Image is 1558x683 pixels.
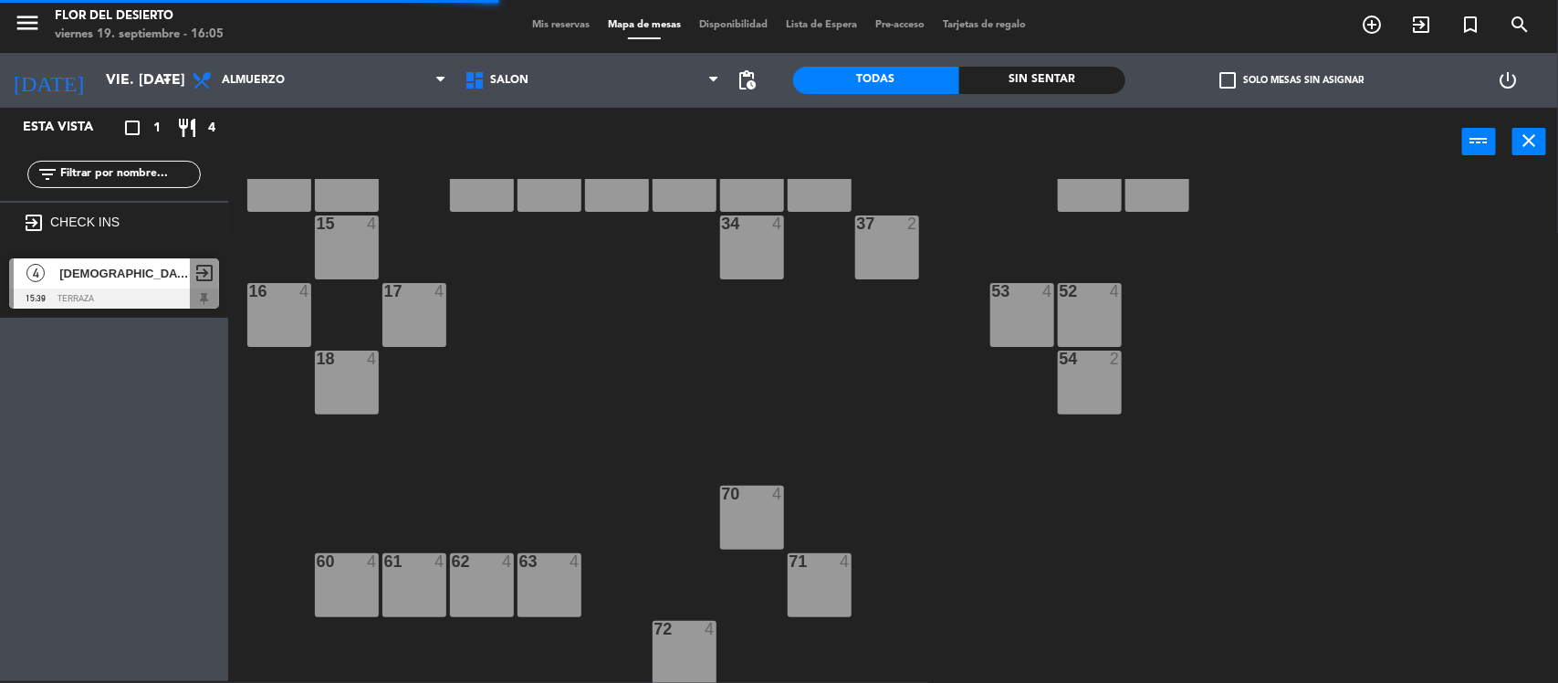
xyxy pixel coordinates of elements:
span: check_box_outline_blank [1219,72,1236,89]
div: 70 [722,486,723,502]
div: 61 [384,553,385,570]
div: 4 [367,215,378,232]
div: 4 [1042,283,1053,299]
span: Pre-acceso [866,20,934,30]
div: viernes 19. septiembre - 16:05 [55,26,224,44]
span: pending_actions [737,69,758,91]
div: 53 [992,283,993,299]
div: FLOR DEL DESIERTO [55,7,224,26]
div: 4 [840,553,851,570]
span: Mapa de mesas [599,20,690,30]
div: 54 [1060,351,1061,367]
div: 4 [1110,283,1121,299]
button: close [1512,128,1546,155]
div: 34 [722,215,723,232]
div: 4 [299,283,310,299]
i: filter_list [37,163,58,185]
span: exit_to_app [193,262,215,284]
div: 71 [789,553,790,570]
div: 72 [654,621,655,637]
label: CHECK INS [50,215,120,229]
div: 2 [907,215,918,232]
i: power_settings_new [1497,69,1519,91]
i: add_circle_outline [1361,14,1383,36]
span: Lista de Espera [777,20,866,30]
div: 4 [502,553,513,570]
div: 4 [434,283,445,299]
i: crop_square [121,117,143,139]
div: 18 [317,351,318,367]
div: Todas [793,67,959,94]
div: 62 [452,553,453,570]
div: 4 [772,486,783,502]
span: Tarjetas de regalo [934,20,1035,30]
span: Disponibilidad [690,20,777,30]
div: 2 [1110,351,1121,367]
input: Filtrar por nombre... [58,164,200,184]
div: 4 [434,553,445,570]
span: SALON [490,74,528,87]
i: exit_to_app [23,212,45,234]
i: exit_to_app [1410,14,1432,36]
i: turned_in_not [1459,14,1481,36]
i: arrow_drop_down [156,69,178,91]
span: [DEMOGRAPHIC_DATA] [59,264,190,283]
i: restaurant [176,117,198,139]
i: menu [14,9,41,37]
i: power_input [1469,130,1490,152]
div: Sin sentar [959,67,1125,94]
div: 52 [1060,283,1061,299]
div: 4 [367,351,378,367]
div: 37 [857,215,858,232]
span: 1 [153,118,161,139]
div: 4 [705,621,716,637]
span: Almuerzo [222,74,285,87]
div: 17 [384,283,385,299]
span: 4 [26,264,45,282]
div: 4 [570,553,580,570]
i: close [1519,130,1541,152]
div: 15 [317,215,318,232]
button: power_input [1462,128,1496,155]
div: 4 [367,553,378,570]
i: search [1509,14,1531,36]
div: Esta vista [9,117,131,139]
div: 60 [317,553,318,570]
div: 63 [519,553,520,570]
button: menu [14,9,41,43]
span: 4 [208,118,215,139]
div: 16 [249,283,250,299]
span: Mis reservas [523,20,599,30]
label: Solo mesas sin asignar [1219,72,1364,89]
div: 4 [772,215,783,232]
